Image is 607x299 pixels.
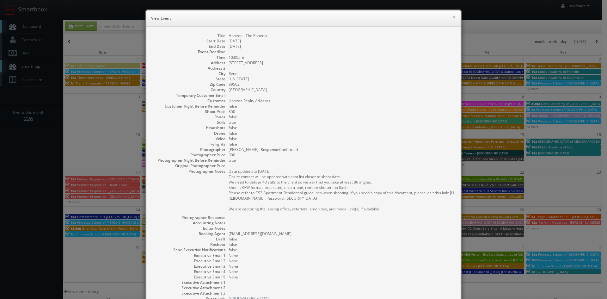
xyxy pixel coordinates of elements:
dd: [GEOGRAPHIC_DATA] [229,87,454,92]
dt: Panos [153,114,225,120]
dd: [DATE] [229,44,454,49]
dd: false [229,236,454,242]
dt: Customer [153,98,225,103]
dt: Event Deadline [153,49,225,54]
dt: Executive Attachment 3 [153,290,225,296]
h6: View Event [151,15,456,22]
dt: Executive Attachment 2 [153,285,225,290]
pre: Date updated to [DATE] Onsite contact will be updated with shot list closer to shoot date. We nee... [229,169,454,212]
dt: End Date [153,44,225,49]
dd: false [229,141,454,147]
dt: Draft [153,236,225,242]
dt: Country [153,87,225,92]
dd: false [229,247,454,252]
dt: Editor Notes [153,226,225,231]
dd: [STREET_ADDRESS] [229,60,454,65]
dt: State [153,76,225,82]
dd: None [229,274,454,280]
dt: Reshoot [153,242,225,247]
dd: false [229,103,454,109]
dt: Headshots [153,125,225,130]
dt: Customer Night Before Reminder [153,103,225,109]
dd: [DATE] [229,38,454,44]
dd: false [229,242,454,247]
dt: Original Photographer Price [153,163,225,168]
dt: Executive Email 3 [153,264,225,269]
dt: Accounting Notes [153,220,225,226]
dd: 89502 [229,82,454,87]
dd: None [229,269,454,274]
dt: Executive Email 1 [153,253,225,258]
button: × [452,15,456,19]
dd: [PERSON_NAME] - Confirmed [229,147,454,152]
dt: Address [153,60,225,65]
dt: Photographer Response [153,215,225,220]
dt: Drone [153,131,225,136]
dd: false [229,125,454,130]
dd: 850 [229,109,454,114]
dt: Address 2 [153,65,225,71]
dd: 300 [229,152,454,158]
dd: None [229,264,454,269]
dt: Photographer Price [153,152,225,158]
dd: None [229,253,454,258]
dd: Horizon - The Phoenix [229,33,454,38]
dd: false [229,114,454,120]
dt: City [153,71,225,76]
dd: true [229,158,454,163]
dt: Booking Agent [153,231,225,236]
b: Response: [261,147,279,152]
dd: false [229,136,454,141]
dt: Title [153,33,225,38]
dd: None [229,258,454,264]
dd: true [229,120,454,125]
dt: Zip Code [153,82,225,87]
dt: Photographer Night Before Reminder [153,158,225,163]
dt: Shoot Price [153,109,225,114]
dt: Photographer [153,147,225,152]
dd: 10:00am [229,55,454,60]
dt: Photographer Notes [153,169,225,174]
dd: Horizon Realty Advisors [229,98,454,103]
dd: false [229,131,454,136]
dd: [EMAIL_ADDRESS][DOMAIN_NAME] [229,231,454,236]
dt: Video [153,136,225,141]
dt: Time [153,55,225,60]
dt: Twilights [153,141,225,147]
dt: Executive Email 4 [153,269,225,274]
dt: Executive Email 2 [153,258,225,264]
dt: Temporary Customer Email [153,93,225,98]
dt: Executive Email 5 [153,274,225,280]
dt: Send Executive Notifications [153,247,225,252]
dd: [US_STATE] [229,76,454,82]
dt: Stills [153,120,225,125]
dt: Start Date [153,38,225,44]
dd: Reno [229,71,454,76]
dt: Executive Attachment 1 [153,280,225,285]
